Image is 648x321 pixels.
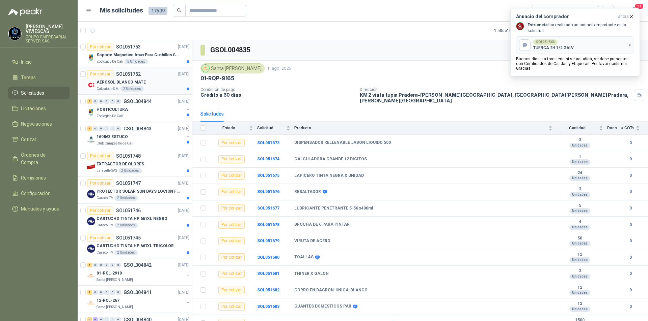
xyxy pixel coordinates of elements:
[87,135,95,143] img: Company Logo
[8,187,70,200] a: Configuración
[569,290,590,295] div: Unidades
[494,25,540,36] div: 1 - 50 de 10504
[557,252,603,257] b: 12
[257,288,279,292] a: SOL051682
[97,195,113,201] p: Caracol TV
[93,99,98,104] div: 0
[257,206,279,211] a: SOL051677
[621,205,640,212] b: 0
[116,181,141,186] p: SOL051747
[87,54,95,62] img: Company Logo
[516,36,634,54] button: SOL051563TUERCA 2H 1/2 GALV.
[218,204,245,212] div: Por cotizar
[257,271,279,276] a: SOL051681
[294,238,330,244] b: VIRUTA DE ACERO
[218,286,245,294] div: Por cotizar
[21,136,36,143] span: Cotizar
[360,87,631,92] p: Dirección
[178,126,189,132] p: [DATE]
[257,222,279,227] a: SOL051678
[87,272,95,280] img: Company Logo
[110,290,115,295] div: 0
[21,174,46,182] span: Remisiones
[93,263,98,267] div: 0
[257,238,279,243] a: SOL051679
[97,188,181,195] p: PROTECTOR SOLAR SUN DAYS LOCION FPS 50 CAJA X 24 UN
[87,99,92,104] div: 2
[78,176,192,204] a: Por cotizarSOL051747[DATE] Company LogoPROTECTOR SOLAR SUN DAYS LOCION FPS 50 CAJA X 24 UNCaracol...
[97,304,133,310] p: Santa [PERSON_NAME]
[116,208,141,213] p: SOL051746
[104,263,109,267] div: 0
[621,126,634,130] span: # COTs
[178,98,189,105] p: [DATE]
[97,86,119,92] p: Calzatodo S.A.
[97,134,128,140] p: 169863 ESTUCO
[104,290,109,295] div: 0
[218,253,245,261] div: Por cotizar
[218,270,245,278] div: Por cotizar
[87,108,95,116] img: Company Logo
[87,125,191,146] a: 1 0 0 0 0 0 GSOL004843[DATE] Company Logo169863 ESTUCOClub Campestre de Cali
[218,221,245,229] div: Por cotizar
[87,70,113,78] div: Por cotizar
[93,126,98,131] div: 0
[78,231,192,258] a: Por cotizarSOL051745[DATE] Company LogoCARTUCHO TINTA HP 667XL TRICOLORCaracol TV2 Unidades
[621,270,640,277] b: 0
[533,39,558,45] div: SOL051563
[621,254,640,261] b: 0
[569,274,590,279] div: Unidades
[621,287,640,293] b: 0
[8,71,70,84] a: Tareas
[257,173,279,178] b: SOL051675
[21,58,32,66] span: Inicio
[621,140,640,146] b: 0
[218,302,245,311] div: Por cotizar
[124,99,152,104] p: GSOL004844
[8,56,70,68] a: Inicio
[8,149,70,169] a: Órdenes de Compra
[569,143,590,148] div: Unidades
[87,190,95,198] img: Company Logo
[26,35,70,43] p: GRUPO EMPRESARIAL SERVER SAS
[118,168,142,173] div: 2 Unidades
[607,122,621,135] th: Docs
[8,8,43,16] img: Logo peakr
[634,3,644,9] span: 21
[177,8,182,13] span: search
[257,122,294,135] th: Solicitud
[78,149,192,176] a: Por cotizarSOL051748[DATE] Company LogoEXTRACTOR DE OLORESLafayette SAS2 Unidades
[178,207,189,214] p: [DATE]
[97,79,146,86] p: AEROSOL BLANCO MATE
[114,250,138,255] div: 2 Unidades
[257,255,279,260] a: SOL051680
[569,241,590,246] div: Unidades
[87,126,92,131] div: 1
[97,243,174,249] p: CARTUCHO TINTA HP 667XL TRICOLOR
[528,23,548,27] b: Estrumetal
[294,122,557,135] th: Producto
[218,188,245,196] div: Por cotizar
[8,27,21,40] img: Company Logo
[257,140,279,145] b: SOL051673
[294,255,314,260] b: TOALLAS
[116,99,121,104] div: 0
[100,6,143,15] h1: Mis solicitudes
[87,217,95,225] img: Company Logo
[97,141,133,146] p: Club Campestre de Cali
[200,75,234,82] p: 01-RQP-9165
[97,161,144,167] p: EXTRACTOR DE OLORES
[125,59,148,64] div: 5 Unidades
[124,290,152,295] p: GSOL004841
[218,139,245,147] div: Por cotizar
[110,99,115,104] div: 0
[120,86,144,92] div: 2 Unidades
[621,238,640,244] b: 0
[294,157,367,162] b: CALCULADORA GRANDE 12 DIGITOS
[294,304,351,309] b: GUANTES DOMESTICOS PAR
[569,225,590,230] div: Unidades
[267,65,291,72] p: 11 ago, 2025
